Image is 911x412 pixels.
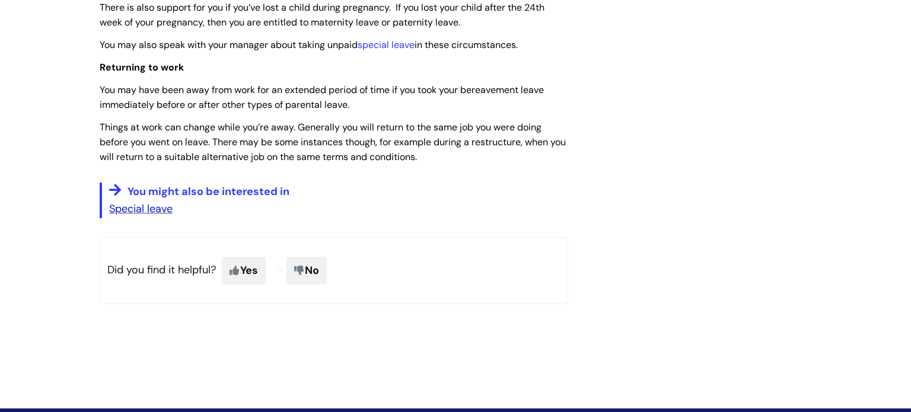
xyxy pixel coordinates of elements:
[100,1,544,28] span: There is also support for you if you’ve lost a child during pregnancy. If you lost your child aft...
[109,202,173,216] a: Special leave
[222,257,266,284] span: Yes
[286,257,327,284] span: No
[100,84,544,111] span: You may have been away from work for an extended period of time if you took your bereavement leav...
[100,39,518,51] span: You may also speak with your manager about taking unpaid in these circumstances.
[100,237,568,304] p: Did you find it helpful?
[100,121,566,163] span: Things at work can change while you’re away. Generally you will return to the same job you were d...
[358,39,415,51] a: special leave
[128,184,289,199] span: You might also be interested in
[100,61,184,74] span: Returning to work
